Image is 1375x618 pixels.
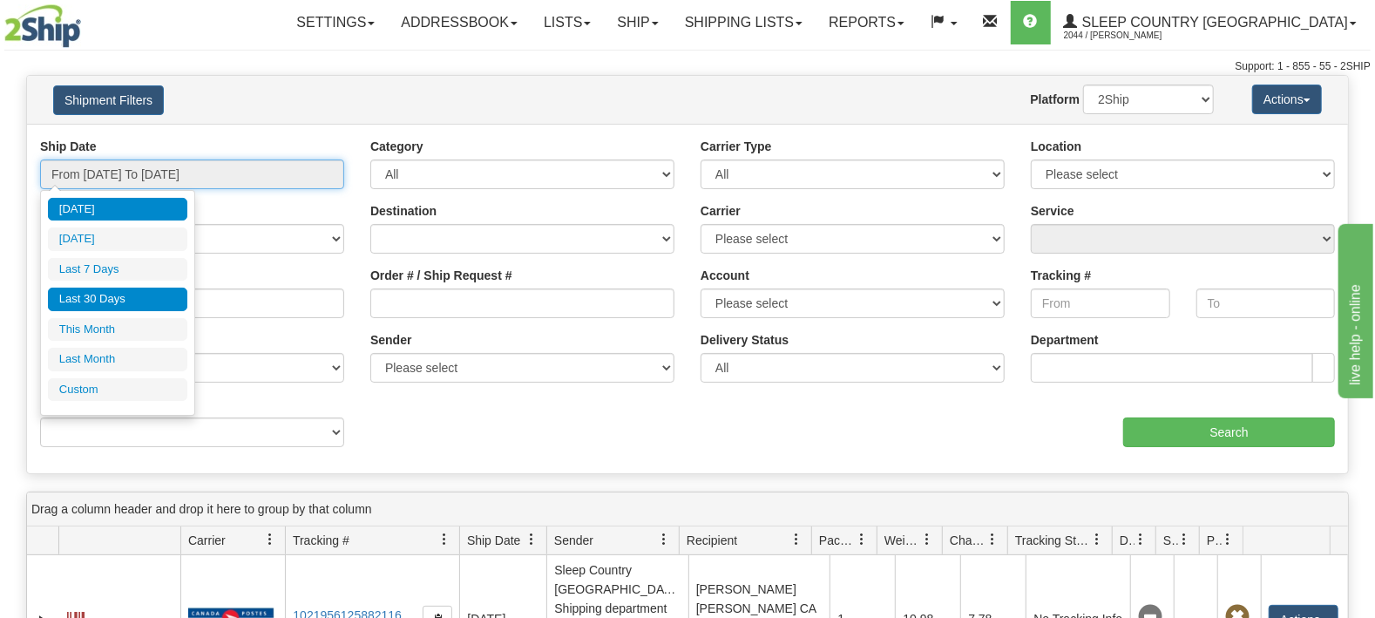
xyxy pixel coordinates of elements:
span: Shipment Issues [1163,532,1178,549]
a: Ship Date filter column settings [517,525,546,554]
span: Packages [819,532,856,549]
li: Last 30 Days [48,288,187,311]
span: 2044 / [PERSON_NAME] [1064,27,1195,44]
li: Custom [48,378,187,402]
label: Carrier [701,202,741,220]
a: Reports [816,1,918,44]
a: Sender filter column settings [649,525,679,554]
li: Last 7 Days [48,258,187,282]
label: Location [1031,138,1081,155]
input: From [1031,289,1170,318]
a: Sleep Country [GEOGRAPHIC_DATA] 2044 / [PERSON_NAME] [1051,1,1370,44]
label: Order # / Ship Request # [370,267,512,284]
li: [DATE] [48,228,187,251]
label: Tracking # [1031,267,1091,284]
a: Pickup Status filter column settings [1213,525,1243,554]
label: Sender [370,331,411,349]
a: Settings [283,1,388,44]
span: Carrier [188,532,226,549]
a: Addressbook [388,1,531,44]
a: Carrier filter column settings [255,525,285,554]
label: Account [701,267,749,284]
a: Recipient filter column settings [782,525,811,554]
label: Destination [370,202,437,220]
span: Delivery Status [1120,532,1135,549]
span: Sender [554,532,593,549]
span: Sleep Country [GEOGRAPHIC_DATA] [1078,15,1348,30]
span: Tracking Status [1015,532,1091,549]
a: Weight filter column settings [912,525,942,554]
li: This Month [48,318,187,342]
label: Category [370,138,423,155]
a: Delivery Status filter column settings [1126,525,1155,554]
label: Platform [1030,91,1080,108]
label: Delivery Status [701,331,789,349]
span: Charge [950,532,986,549]
label: Carrier Type [701,138,771,155]
a: Ship [604,1,671,44]
li: [DATE] [48,198,187,221]
button: Shipment Filters [53,85,164,115]
a: Shipment Issues filter column settings [1169,525,1199,554]
a: Tracking Status filter column settings [1082,525,1112,554]
label: Service [1031,202,1074,220]
label: Ship Date [40,138,97,155]
a: Packages filter column settings [847,525,877,554]
div: live help - online [13,10,161,31]
button: Actions [1252,85,1322,114]
label: Department [1031,331,1099,349]
img: logo2044.jpg [4,4,81,48]
div: Support: 1 - 855 - 55 - 2SHIP [4,59,1371,74]
a: Shipping lists [672,1,816,44]
iframe: chat widget [1335,220,1373,397]
input: To [1196,289,1336,318]
span: Pickup Status [1207,532,1222,549]
input: Search [1123,418,1335,447]
span: Tracking # [293,532,349,549]
a: Charge filter column settings [978,525,1007,554]
a: Lists [531,1,604,44]
span: Weight [884,532,921,549]
span: Recipient [687,532,737,549]
div: grid grouping header [27,492,1348,526]
li: Last Month [48,348,187,371]
a: Tracking # filter column settings [430,525,459,554]
span: Ship Date [467,532,520,549]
